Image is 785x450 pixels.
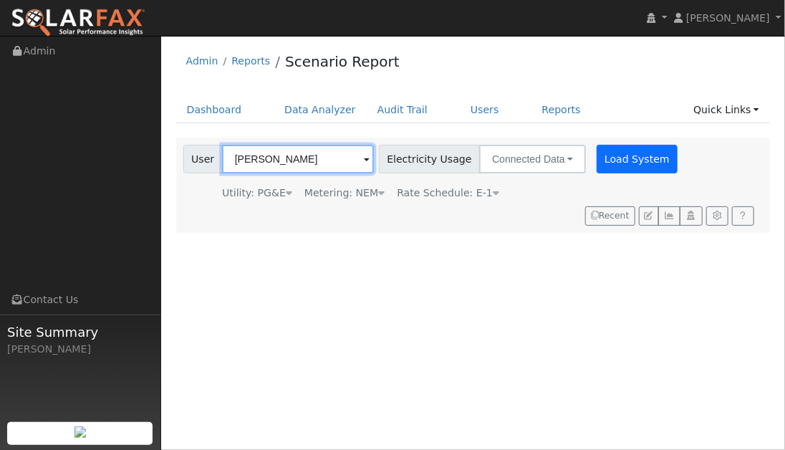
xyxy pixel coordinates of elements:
[639,206,659,226] button: Edit User
[680,206,702,226] button: Login As
[11,8,145,38] img: SolarFax
[7,322,153,342] span: Site Summary
[285,53,400,70] a: Scenario Report
[222,186,292,201] div: Utility: PG&E
[585,206,635,226] button: Recent
[186,55,218,67] a: Admin
[74,426,86,438] img: retrieve
[683,97,770,123] a: Quick Links
[379,145,480,173] span: Electricity Usage
[367,97,438,123] a: Audit Trail
[479,145,586,173] button: Connected Data
[658,206,680,226] button: Multi-Series Graph
[222,145,374,173] input: Select a User
[686,12,770,24] span: [PERSON_NAME]
[397,187,499,198] span: Alias: HE1
[231,55,270,67] a: Reports
[183,145,223,173] span: User
[176,97,253,123] a: Dashboard
[597,145,678,173] button: Load System
[304,186,385,201] div: Metering: NEM
[460,97,510,123] a: Users
[531,97,592,123] a: Reports
[7,342,153,357] div: [PERSON_NAME]
[732,206,754,226] a: Help Link
[706,206,728,226] button: Settings
[274,97,367,123] a: Data Analyzer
